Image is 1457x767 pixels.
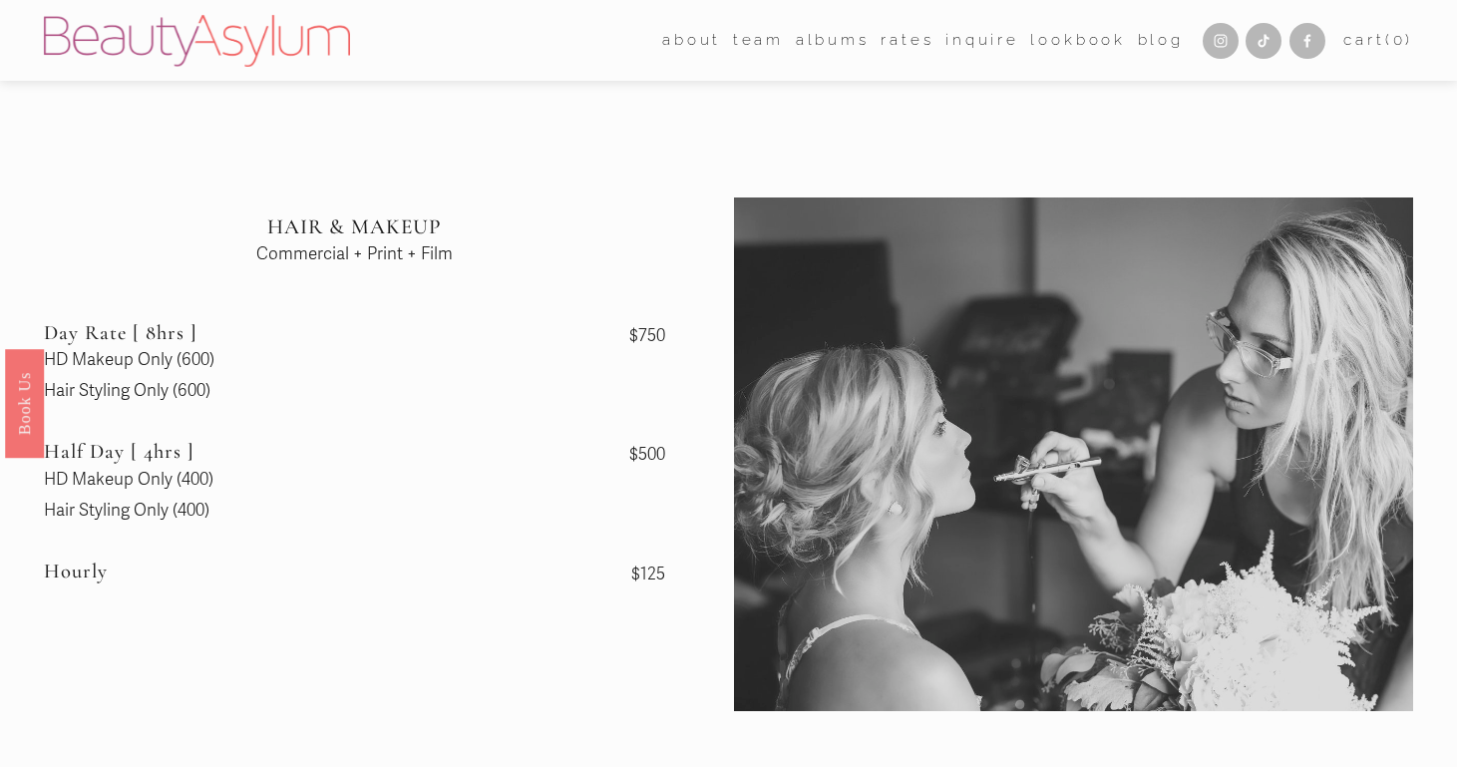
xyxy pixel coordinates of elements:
[1030,25,1126,55] a: Lookbook
[1203,23,1239,59] a: Instagram
[662,25,721,55] a: folder dropdown
[881,25,933,55] a: Rates
[44,15,350,67] img: Beauty Asylum | Bridal Hair &amp; Makeup Charlotte &amp; Atlanta
[44,239,665,270] div: Commercial + Print + Film
[1393,31,1406,49] span: 0
[611,560,665,590] span: 125
[44,321,665,346] div: Day Rate [ 8hrs ]
[609,440,665,471] span: 500
[44,465,665,496] div: HD Makeup Only (400)
[662,27,721,54] span: about
[796,25,870,55] a: albums
[1385,31,1413,49] span: ( )
[44,440,665,465] div: Half Day [ 4hrs ]
[629,325,638,346] span: $
[1138,25,1184,55] a: Blog
[733,25,784,55] a: folder dropdown
[631,564,640,584] span: $
[609,321,665,352] span: 750
[44,376,665,407] div: Hair Styling Only (600)
[1343,27,1413,54] a: 0 items in cart
[5,348,44,457] a: Book Us
[1289,23,1325,59] a: Facebook
[945,25,1019,55] a: Inquire
[629,444,638,465] span: $
[733,27,784,54] span: team
[44,560,665,584] div: Hourly
[44,214,665,239] div: HAIR & MAKEUP
[44,345,665,376] div: HD Makeup Only (600)
[1246,23,1281,59] a: TikTok
[44,496,665,527] div: Hair Styling Only (400)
